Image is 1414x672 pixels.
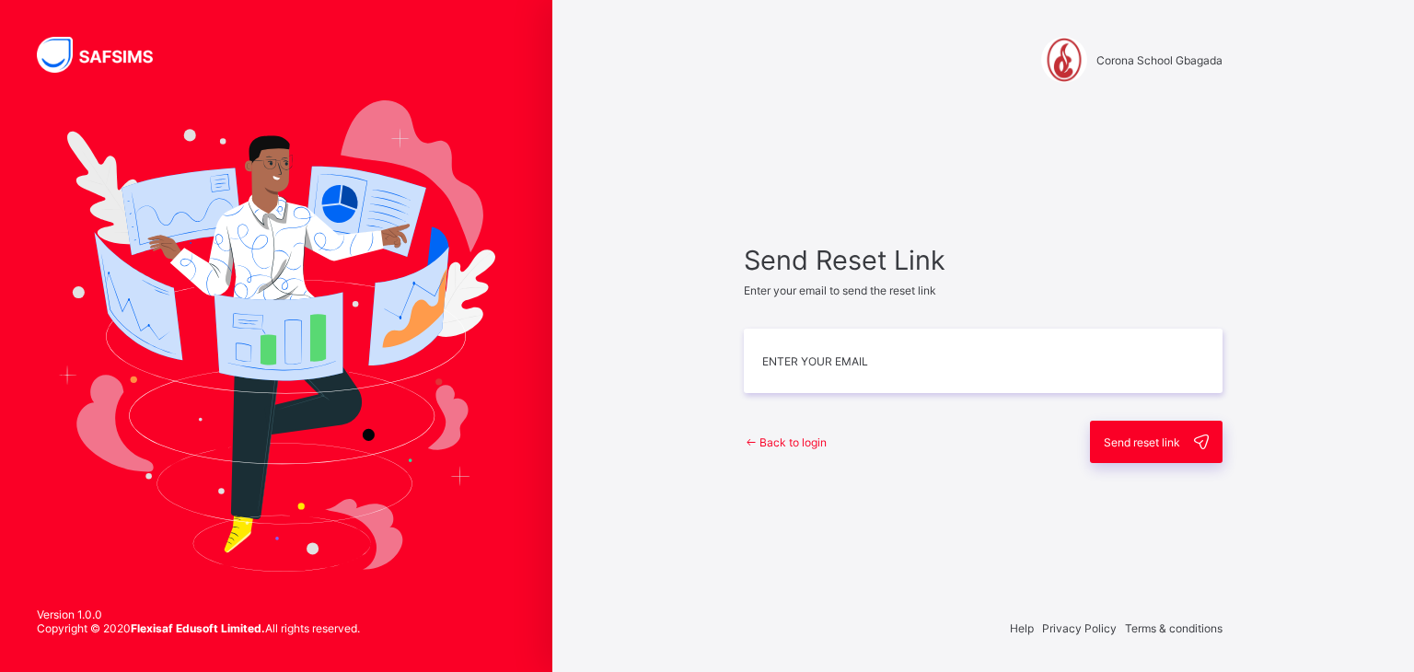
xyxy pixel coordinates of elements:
strong: Flexisaf Edusoft Limited. [131,621,265,635]
img: Hero Image [57,100,495,572]
span: Back to login [759,435,827,449]
img: SAFSIMS Logo [37,37,175,73]
span: Corona School Gbagada [1096,53,1223,67]
span: Send reset link [1104,435,1180,449]
span: Enter your email to send the reset link [744,284,936,297]
a: Back to login [744,435,827,449]
span: Version 1.0.0 [37,608,360,621]
span: Send Reset Link [744,244,1223,276]
img: Corona School Gbagada [1041,37,1087,83]
span: Privacy Policy [1042,621,1117,635]
span: Help [1010,621,1034,635]
span: Terms & conditions [1125,621,1223,635]
span: Copyright © 2020 All rights reserved. [37,621,360,635]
